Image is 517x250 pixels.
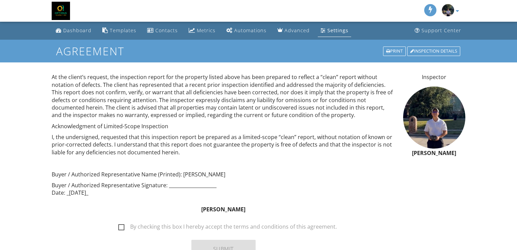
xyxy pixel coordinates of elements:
a: Advanced [275,24,312,37]
div: Automations [234,27,266,34]
label: By checking this box I hereby accept the terms and conditions of this agreement. [118,224,337,232]
img: screenshot_20231017_193713_messenger.jpg [442,4,454,16]
a: Contacts [144,24,180,37]
div: Settings [327,27,348,34]
div: Contacts [155,27,178,34]
a: Templates [100,24,139,37]
p: Buyer / Authorized Representative Signature: ____________________ Date: _[DATE]_ [52,181,395,197]
p: Inspector [403,73,465,81]
a: Support Center [412,24,464,37]
div: Support Center [421,27,461,34]
div: Inspection Details [407,46,460,56]
a: Metrics [186,24,218,37]
div: Dashboard [63,27,91,34]
a: Print [382,46,407,57]
p: Acknowledgment of Limited-Scope Inspection [52,122,395,130]
a: Dashboard [53,24,94,37]
p: Buyer / Authorized Representative Name (Printed): [PERSON_NAME] [52,171,395,178]
strong: [PERSON_NAME] [201,206,245,213]
div: Metrics [197,27,216,34]
h6: [PERSON_NAME] [403,150,465,156]
p: At the client’s request, the inspection report for the property listed above has been prepared to... [52,73,395,119]
img: Optimus Inspection LLC [52,2,70,20]
p: I, the undersigned, requested that this inspection report be prepared as a limited-scope “clean” ... [52,133,395,156]
a: Settings [318,24,351,37]
a: Automations (Basic) [224,24,269,37]
div: Print [383,46,406,56]
div: Templates [110,27,136,34]
a: Inspection Details [407,46,461,57]
h1: Agreement [56,45,461,57]
img: screenshot_20231017_193713_messenger.jpg [403,86,465,149]
div: Advanced [285,27,310,34]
